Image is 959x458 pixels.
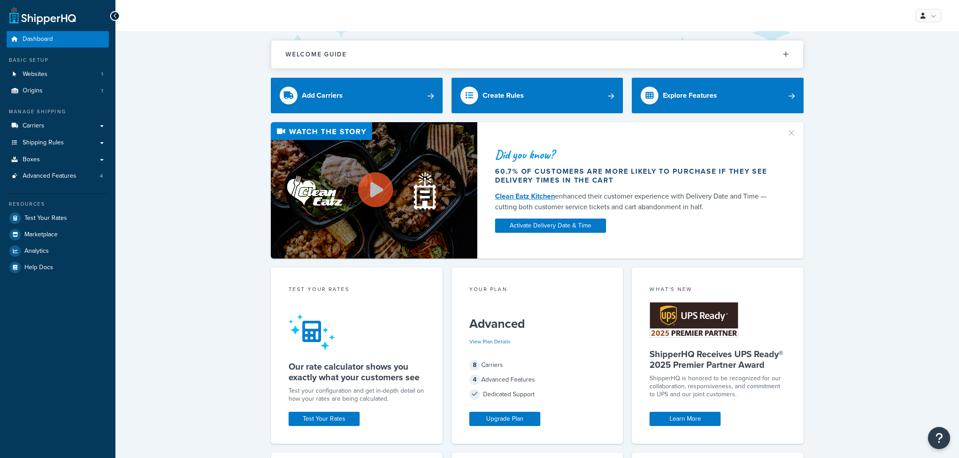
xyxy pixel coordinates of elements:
a: Help Docs [7,259,109,275]
span: Shipping Rules [23,139,64,147]
div: Advanced Features [469,374,606,386]
div: Manage Shipping [7,108,109,115]
h2: Welcome Guide [285,51,347,58]
a: Test Your Rates [7,210,109,226]
div: 60.7% of customers are more likely to purchase if they see delivery times in the cart [495,167,776,185]
span: 4 [469,374,480,385]
h5: Our rate calculator shows you exactly what your customers see [289,361,425,382]
a: Shipping Rules [7,135,109,151]
h5: Advanced [469,317,606,331]
div: Carriers [469,359,606,371]
li: Origins [7,83,109,99]
li: Advanced Features [7,168,109,184]
span: Origins [23,87,43,95]
a: Boxes [7,151,109,168]
span: 1 [101,71,103,78]
span: Test Your Rates [24,215,67,222]
span: Analytics [24,247,49,255]
div: Your Plan [469,285,606,295]
div: Create Rules [483,89,524,102]
span: Boxes [23,156,40,163]
div: Add Carriers [302,89,343,102]
a: Learn More [650,412,721,426]
div: Dedicated Support [469,388,606,401]
div: Basic Setup [7,56,109,64]
a: Upgrade Plan [469,412,540,426]
img: Video thumbnail [271,122,477,259]
h5: ShipperHQ Receives UPS Ready® 2025 Premier Partner Award [650,349,786,370]
a: View Plan Details [469,338,511,346]
div: Did you know? [495,148,776,161]
a: Origins1 [7,83,109,99]
a: Dashboard [7,31,109,48]
div: enhanced their customer experience with Delivery Date and Time — cutting both customer service ti... [495,191,776,212]
a: Activate Delivery Date & Time [495,219,606,233]
button: Open Resource Center [928,427,950,449]
a: Test Your Rates [289,412,360,426]
a: Analytics [7,243,109,259]
span: Websites [23,71,48,78]
p: ShipperHQ is honored to be recognized for our collaboration, responsiveness, and commitment to UP... [650,374,786,398]
a: Carriers [7,118,109,134]
span: Marketplace [24,231,58,239]
a: Advanced Features4 [7,168,109,184]
span: 1 [101,87,103,95]
div: Test your rates [289,285,425,295]
a: Websites1 [7,66,109,83]
div: Explore Features [663,89,717,102]
a: Create Rules [452,78,623,113]
a: Add Carriers [271,78,443,113]
span: Help Docs [24,264,53,271]
span: 8 [469,360,480,370]
div: Resources [7,200,109,208]
a: Clean Eatz Kitchen [495,191,555,201]
span: Carriers [23,122,44,130]
a: Marketplace [7,227,109,243]
div: Test your configuration and get in-depth detail on how your rates are being calculated. [289,387,425,403]
button: Welcome Guide [271,40,803,68]
a: Explore Features [632,78,804,113]
span: Dashboard [23,36,53,43]
span: 4 [100,172,103,180]
li: Websites [7,66,109,83]
span: Advanced Features [23,172,76,180]
div: What's New [650,285,786,295]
